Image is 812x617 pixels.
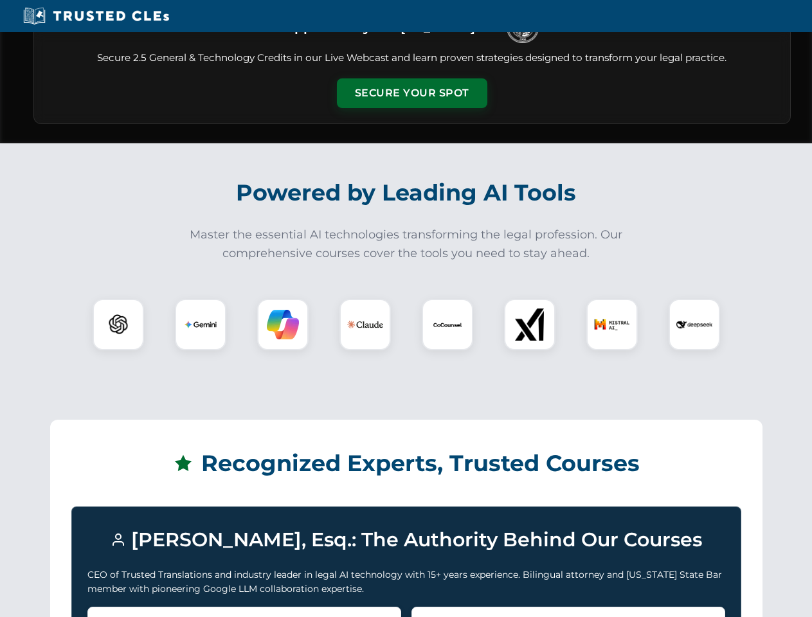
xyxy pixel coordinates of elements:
[181,226,631,263] p: Master the essential AI technologies transforming the legal profession. Our comprehensive courses...
[50,51,775,66] p: Secure 2.5 General & Technology Credits in our Live Webcast and learn proven strategies designed ...
[347,307,383,343] img: Claude Logo
[422,299,473,350] div: CoCounsel
[676,307,712,343] img: DeepSeek Logo
[93,299,144,350] div: ChatGPT
[431,308,464,341] img: CoCounsel Logo
[669,299,720,350] div: DeepSeek
[175,299,226,350] div: Gemini
[71,441,741,486] h2: Recognized Experts, Trusted Courses
[504,299,555,350] div: xAI
[594,307,630,343] img: Mistral AI Logo
[586,299,638,350] div: Mistral AI
[50,170,762,215] h2: Powered by Leading AI Tools
[267,308,299,341] img: Copilot Logo
[19,6,173,26] img: Trusted CLEs
[514,308,546,341] img: xAI Logo
[100,306,137,343] img: ChatGPT Logo
[185,308,217,341] img: Gemini Logo
[257,299,309,350] div: Copilot
[87,568,725,596] p: CEO of Trusted Translations and industry leader in legal AI technology with 15+ years experience....
[339,299,391,350] div: Claude
[337,78,487,108] button: Secure Your Spot
[87,523,725,557] h3: [PERSON_NAME], Esq.: The Authority Behind Our Courses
